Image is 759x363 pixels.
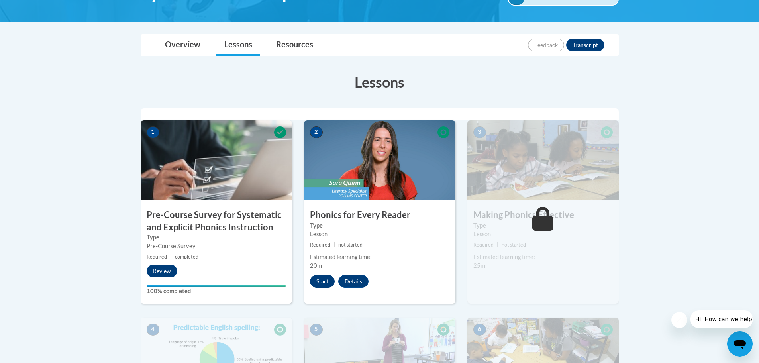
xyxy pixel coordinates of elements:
span: 3 [473,126,486,138]
label: 100% completed [147,287,286,296]
div: Pre-Course Survey [147,242,286,251]
button: Feedback [528,39,564,51]
iframe: Close message [671,312,687,328]
h3: Making Phonics Effective [467,209,619,221]
button: Start [310,275,335,288]
span: | [497,242,498,248]
h3: Phonics for Every Reader [304,209,455,221]
a: Lessons [216,35,260,56]
img: Course Image [304,120,455,200]
div: Estimated learning time: [310,253,449,261]
h3: Pre-Course Survey for Systematic and Explicit Phonics Instruction [141,209,292,233]
span: Hi. How can we help? [5,6,65,12]
span: 5 [310,324,323,336]
div: Lesson [473,230,613,239]
span: completed [175,254,198,260]
span: 1 [147,126,159,138]
span: 6 [473,324,486,336]
img: Course Image [141,120,292,200]
span: | [333,242,335,248]
span: 4 [147,324,159,336]
div: Lesson [310,230,449,239]
label: Type [147,233,286,242]
span: Required [147,254,167,260]
button: Details [338,275,369,288]
a: Resources [268,35,321,56]
span: | [170,254,172,260]
a: Overview [157,35,208,56]
label: Type [310,221,449,230]
img: Course Image [467,120,619,200]
button: Transcript [566,39,604,51]
button: Review [147,265,177,277]
span: 20m [310,262,322,269]
iframe: Button to launch messaging window [727,331,753,357]
iframe: Message from company [690,310,753,328]
span: not started [338,242,363,248]
span: not started [502,242,526,248]
span: Required [310,242,330,248]
span: 25m [473,262,485,269]
div: Your progress [147,285,286,287]
label: Type [473,221,613,230]
div: Estimated learning time: [473,253,613,261]
h3: Lessons [141,72,619,92]
span: 2 [310,126,323,138]
span: Required [473,242,494,248]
